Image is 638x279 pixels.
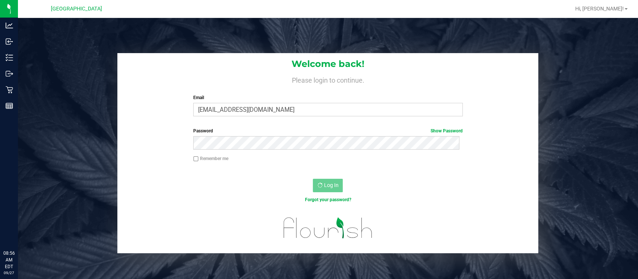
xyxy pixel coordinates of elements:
inline-svg: Inbound [6,38,13,45]
span: Password [193,128,213,134]
inline-svg: Outbound [6,70,13,77]
input: Remember me [193,156,198,162]
h1: Welcome back! [117,59,538,69]
p: 09/27 [3,270,15,276]
label: Email [193,94,463,101]
inline-svg: Retail [6,86,13,93]
inline-svg: Analytics [6,22,13,29]
inline-svg: Reports [6,102,13,110]
span: Hi, [PERSON_NAME]! [575,6,624,12]
button: Log In [313,179,343,192]
h4: Please login to continue. [117,75,538,84]
inline-svg: Inventory [6,54,13,61]
a: Forgot your password? [305,197,351,202]
span: Log In [324,182,338,188]
img: flourish_logo.svg [275,211,380,245]
label: Remember me [193,155,228,162]
span: [GEOGRAPHIC_DATA] [51,6,102,12]
a: Show Password [431,128,463,134]
p: 08:56 AM EDT [3,250,15,270]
